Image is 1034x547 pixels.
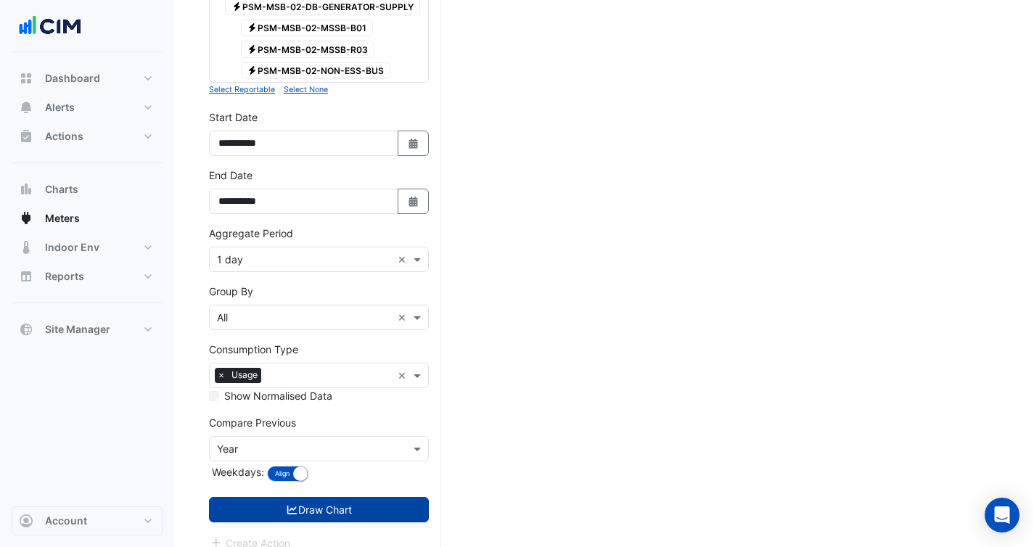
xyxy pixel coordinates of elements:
[12,175,163,204] button: Charts
[209,168,253,183] label: End Date
[209,226,293,241] label: Aggregate Period
[19,182,33,197] app-icon: Charts
[247,44,258,54] fa-icon: Electricity
[19,211,33,226] app-icon: Meters
[45,240,99,255] span: Indoor Env
[12,64,163,93] button: Dashboard
[45,100,75,115] span: Alerts
[985,498,1019,532] div: Open Intercom Messenger
[12,506,163,535] button: Account
[45,269,84,284] span: Reports
[12,204,163,233] button: Meters
[407,195,420,207] fa-icon: Select Date
[284,83,328,96] button: Select None
[231,1,242,12] fa-icon: Electricity
[12,262,163,291] button: Reports
[19,269,33,284] app-icon: Reports
[209,85,275,94] small: Select Reportable
[398,310,410,325] span: Clear
[215,368,228,382] span: ×
[12,122,163,151] button: Actions
[209,284,253,299] label: Group By
[247,22,258,33] fa-icon: Electricity
[209,415,296,430] label: Compare Previous
[224,388,332,403] label: Show Normalised Data
[247,65,258,76] fa-icon: Electricity
[209,83,275,96] button: Select Reportable
[209,464,264,480] label: Weekdays:
[284,85,328,94] small: Select None
[228,368,261,382] span: Usage
[398,368,410,383] span: Clear
[45,71,100,86] span: Dashboard
[19,71,33,86] app-icon: Dashboard
[209,342,298,357] label: Consumption Type
[12,93,163,122] button: Alerts
[45,182,78,197] span: Charts
[12,233,163,262] button: Indoor Env
[241,20,374,37] span: PSM-MSB-02-MSSB-B01
[45,211,80,226] span: Meters
[19,240,33,255] app-icon: Indoor Env
[398,252,410,267] span: Clear
[19,100,33,115] app-icon: Alerts
[209,497,429,522] button: Draw Chart
[209,110,258,125] label: Start Date
[241,62,391,80] span: PSM-MSB-02-NON-ESS-BUS
[17,12,83,41] img: Company Logo
[45,129,83,144] span: Actions
[19,129,33,144] app-icon: Actions
[407,137,420,149] fa-icon: Select Date
[19,322,33,337] app-icon: Site Manager
[45,322,110,337] span: Site Manager
[12,315,163,344] button: Site Manager
[45,514,87,528] span: Account
[241,41,375,58] span: PSM-MSB-02-MSSB-R03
